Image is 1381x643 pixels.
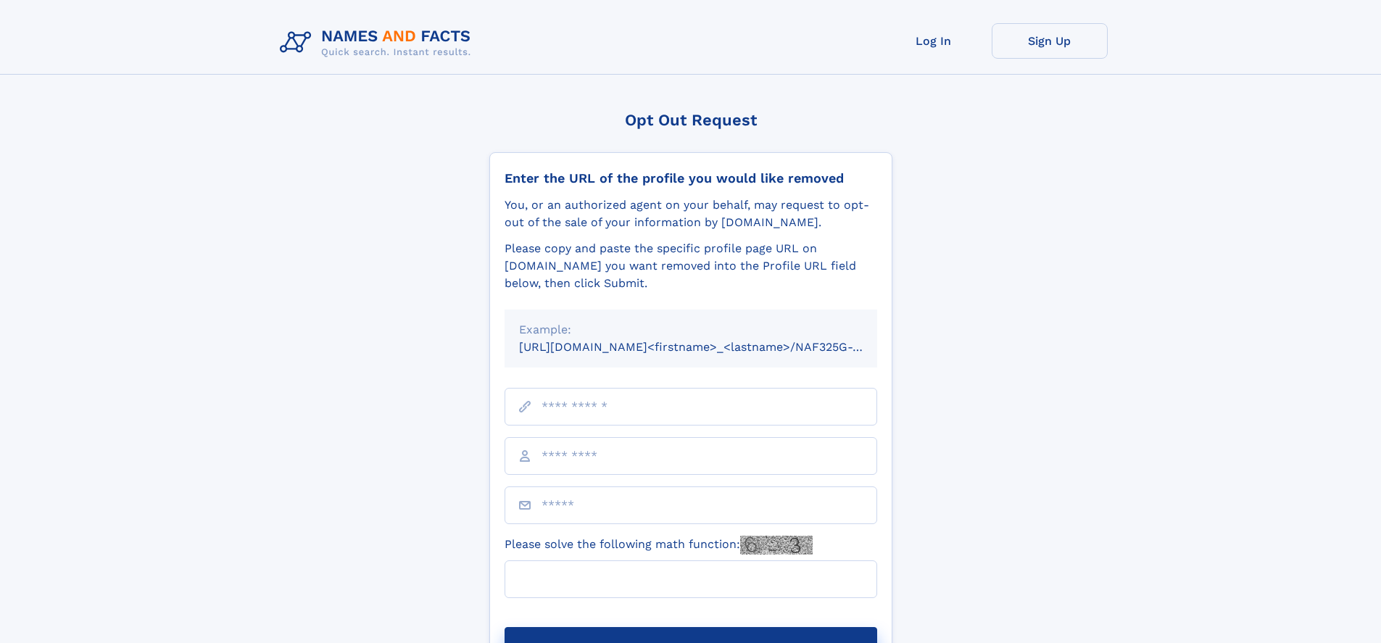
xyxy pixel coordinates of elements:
[489,111,892,129] div: Opt Out Request
[876,23,992,59] a: Log In
[519,340,905,354] small: [URL][DOMAIN_NAME]<firstname>_<lastname>/NAF325G-xxxxxxxx
[992,23,1108,59] a: Sign Up
[519,321,863,339] div: Example:
[505,196,877,231] div: You, or an authorized agent on your behalf, may request to opt-out of the sale of your informatio...
[505,170,877,186] div: Enter the URL of the profile you would like removed
[274,23,483,62] img: Logo Names and Facts
[505,240,877,292] div: Please copy and paste the specific profile page URL on [DOMAIN_NAME] you want removed into the Pr...
[505,536,813,555] label: Please solve the following math function:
